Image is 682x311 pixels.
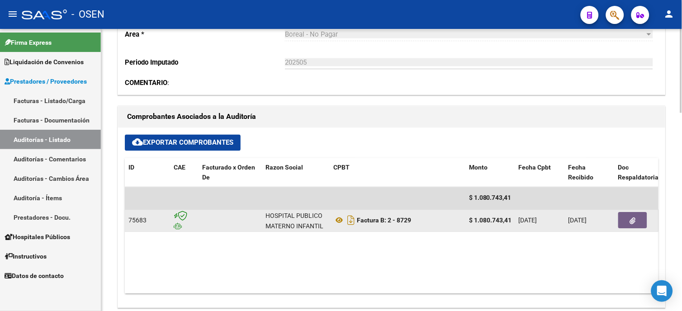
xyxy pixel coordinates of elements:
span: [DATE] [519,217,537,224]
p: Area * [125,29,285,39]
span: Doc Respaldatoria [618,164,659,182]
mat-icon: menu [7,9,18,19]
div: Open Intercom Messenger [651,280,673,302]
datatable-header-cell: ID [125,158,170,188]
datatable-header-cell: Fecha Cpbt [515,158,565,188]
span: 75683 [128,217,147,224]
datatable-header-cell: Facturado x Orden De [199,158,262,188]
span: CAE [174,164,185,171]
span: Hospitales Públicos [5,232,70,242]
datatable-header-cell: Fecha Recibido [565,158,615,188]
span: $ 1.080.743,41 [469,194,511,202]
span: Prestadores / Proveedores [5,76,87,86]
span: Fecha Cpbt [519,164,551,171]
span: : [125,79,169,87]
span: Liquidación de Convenios [5,57,84,67]
span: Firma Express [5,38,52,47]
datatable-header-cell: CAE [170,158,199,188]
span: Datos de contacto [5,271,64,281]
h1: Comprobantes Asociados a la Auditoría [127,110,656,124]
strong: $ 1.080.743,41 [469,217,511,224]
span: ID [128,164,134,171]
span: - OSEN [71,5,104,24]
i: Descargar documento [345,213,357,228]
span: Facturado x Orden De [202,164,255,182]
span: Razon Social [265,164,303,171]
span: CPBT [333,164,350,171]
datatable-header-cell: Razon Social [262,158,330,188]
strong: Factura B: 2 - 8729 [357,217,411,224]
button: Exportar Comprobantes [125,135,241,151]
div: HOSPITAL PUBLICO MATERNO INFANTIL SOCIEDAD DEL ESTADO [265,211,326,252]
mat-icon: cloud_download [132,137,143,148]
datatable-header-cell: Monto [465,158,515,188]
datatable-header-cell: Doc Respaldatoria [615,158,669,188]
span: Exportar Comprobantes [132,139,233,147]
mat-icon: person [664,9,675,19]
span: [DATE] [568,217,587,224]
span: Fecha Recibido [568,164,594,182]
span: Instructivos [5,251,47,261]
strong: COMENTARIO [125,79,167,87]
span: Boreal - No Pagar [285,30,338,38]
p: Periodo Imputado [125,57,285,67]
span: Monto [469,164,488,171]
datatable-header-cell: CPBT [330,158,465,188]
